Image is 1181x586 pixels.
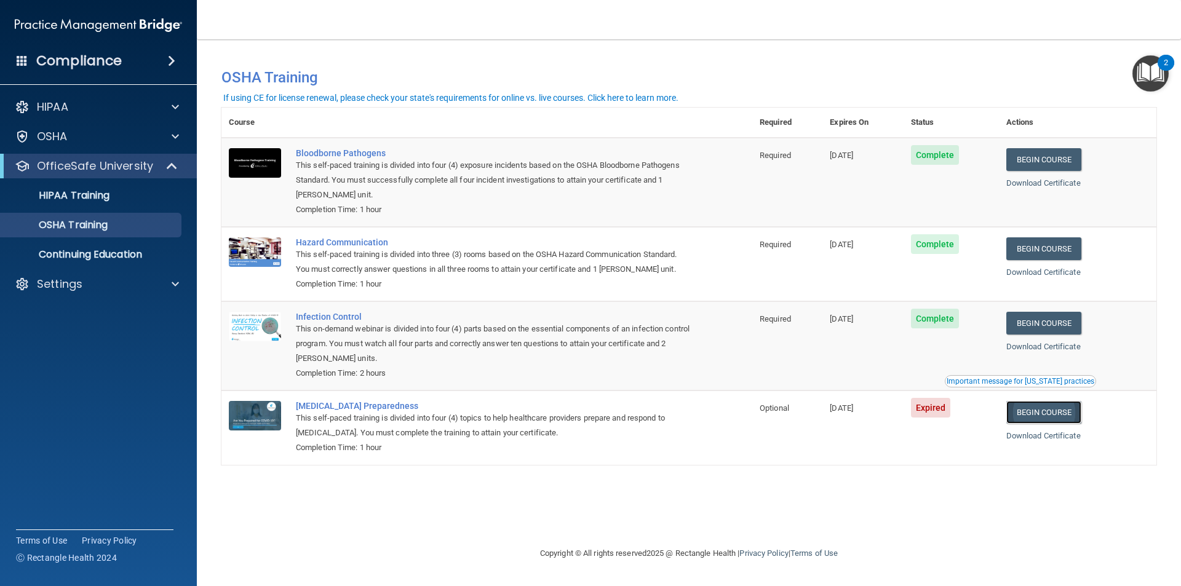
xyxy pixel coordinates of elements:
[911,234,960,254] span: Complete
[752,108,822,138] th: Required
[296,148,691,158] a: Bloodborne Pathogens
[830,151,853,160] span: [DATE]
[296,312,691,322] a: Infection Control
[37,159,153,173] p: OfficeSafe University
[16,552,117,564] span: Ⓒ Rectangle Health 2024
[221,92,680,104] button: If using CE for license renewal, please check your state's requirements for online vs. live cours...
[296,366,691,381] div: Completion Time: 2 hours
[830,314,853,323] span: [DATE]
[36,52,122,69] h4: Compliance
[15,159,178,173] a: OfficeSafe University
[760,314,791,323] span: Required
[223,93,678,102] div: If using CE for license renewal, please check your state's requirements for online vs. live cours...
[37,129,68,144] p: OSHA
[947,378,1094,385] div: Important message for [US_STATE] practices
[82,534,137,547] a: Privacy Policy
[1006,267,1081,277] a: Download Certificate
[296,202,691,217] div: Completion Time: 1 hour
[911,309,960,328] span: Complete
[296,158,691,202] div: This self-paced training is divided into four (4) exposure incidents based on the OSHA Bloodborne...
[464,534,913,573] div: Copyright © All rights reserved 2025 @ Rectangle Health | |
[296,401,691,411] a: [MEDICAL_DATA] Preparedness
[37,277,82,291] p: Settings
[8,248,176,261] p: Continuing Education
[15,13,182,38] img: PMB logo
[296,411,691,440] div: This self-paced training is divided into four (4) topics to help healthcare providers prepare and...
[760,151,791,160] span: Required
[296,237,691,247] a: Hazard Communication
[221,108,288,138] th: Course
[296,247,691,277] div: This self-paced training is divided into three (3) rooms based on the OSHA Hazard Communication S...
[945,375,1096,387] button: Read this if you are a dental practitioner in the state of CA
[37,100,68,114] p: HIPAA
[1006,237,1081,260] a: Begin Course
[1132,55,1169,92] button: Open Resource Center, 2 new notifications
[830,403,853,413] span: [DATE]
[1006,178,1081,188] a: Download Certificate
[1006,342,1081,351] a: Download Certificate
[1006,401,1081,424] a: Begin Course
[15,277,179,291] a: Settings
[911,145,960,165] span: Complete
[790,548,838,558] a: Terms of Use
[15,100,179,114] a: HIPAA
[1006,312,1081,335] a: Begin Course
[1164,63,1168,79] div: 2
[968,499,1166,548] iframe: Drift Widget Chat Controller
[739,548,788,558] a: Privacy Policy
[296,277,691,291] div: Completion Time: 1 hour
[8,189,109,202] p: HIPAA Training
[904,108,999,138] th: Status
[16,534,67,547] a: Terms of Use
[221,69,1156,86] h4: OSHA Training
[15,129,179,144] a: OSHA
[296,440,691,455] div: Completion Time: 1 hour
[760,240,791,249] span: Required
[1006,431,1081,440] a: Download Certificate
[999,108,1156,138] th: Actions
[1006,148,1081,171] a: Begin Course
[830,240,853,249] span: [DATE]
[911,398,951,418] span: Expired
[8,219,108,231] p: OSHA Training
[296,322,691,366] div: This on-demand webinar is divided into four (4) parts based on the essential components of an inf...
[760,403,789,413] span: Optional
[822,108,903,138] th: Expires On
